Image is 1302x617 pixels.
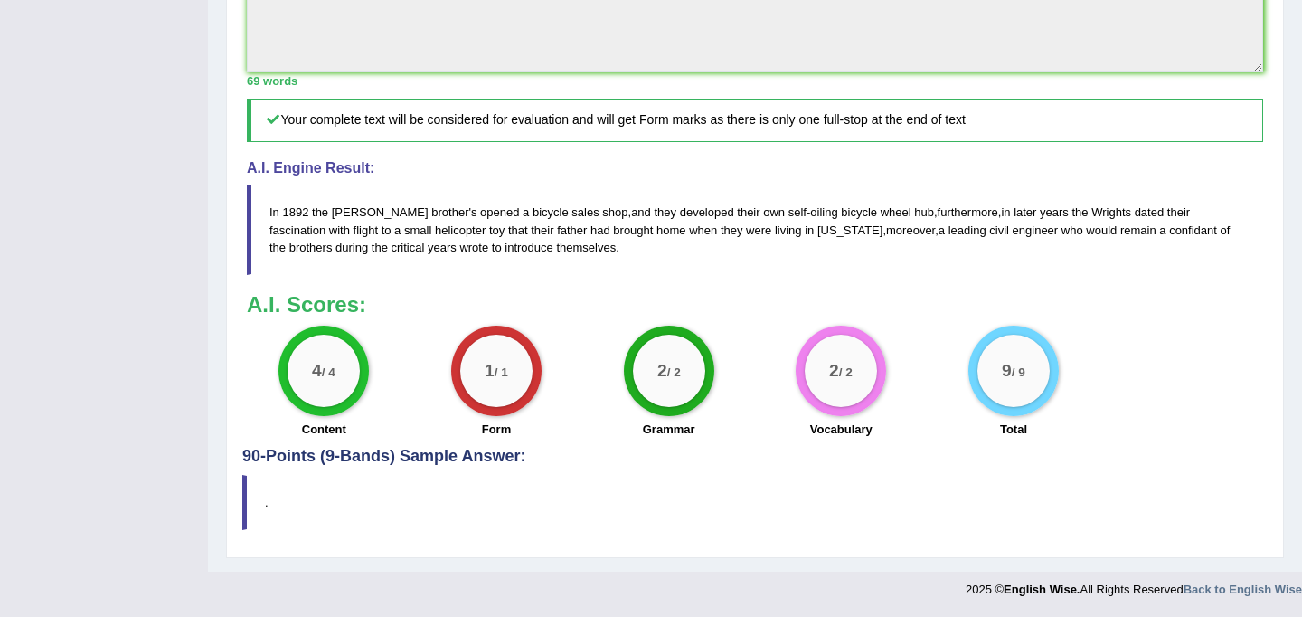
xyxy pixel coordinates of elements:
[459,241,488,254] span: wrote
[435,223,486,237] span: helicopter
[531,223,553,237] span: their
[1004,583,1080,596] strong: English Wise.
[489,223,505,237] span: toy
[1221,223,1231,237] span: of
[394,223,401,237] span: a
[1040,205,1069,219] span: years
[322,366,335,380] small: / 4
[523,205,529,219] span: a
[247,99,1263,141] h5: Your complete text will be considered for evaluation and will get Form marks as there is only one...
[602,205,627,219] span: shop
[1000,421,1027,438] label: Total
[1001,205,1010,219] span: in
[329,223,350,237] span: with
[643,421,695,438] label: Grammar
[480,205,519,219] span: opened
[631,205,651,219] span: and
[939,223,945,237] span: a
[505,241,552,254] span: introduce
[392,241,425,254] span: critical
[680,205,734,219] span: developed
[1120,223,1156,237] span: remain
[1169,223,1217,237] span: confidant
[763,205,785,219] span: own
[269,223,325,237] span: fascination
[312,361,322,381] big: 4
[654,205,676,219] span: they
[1135,205,1165,219] span: dated
[556,241,616,254] span: themselves
[247,292,366,317] b: A.I. Scores:
[810,205,837,219] span: oiling
[881,205,911,219] span: wheel
[492,241,502,254] span: to
[1012,366,1025,380] small: / 9
[332,205,429,219] span: [PERSON_NAME]
[482,421,512,438] label: Form
[1167,205,1190,219] span: their
[721,223,743,237] span: they
[788,205,807,219] span: self
[989,223,1009,237] span: civil
[282,205,308,219] span: 1892
[382,223,392,237] span: to
[666,366,680,380] small: / 2
[289,241,333,254] span: brothers
[1184,583,1302,596] a: Back to English Wise
[428,241,457,254] span: years
[1071,205,1088,219] span: the
[590,223,610,237] span: had
[247,72,1263,90] div: 69 words
[485,361,495,381] big: 1
[1091,205,1131,219] span: Wrights
[829,361,839,381] big: 2
[746,223,771,237] span: were
[533,205,569,219] span: bicycle
[557,223,587,237] span: father
[966,572,1302,598] div: 2025 © All Rights Reserved
[471,205,477,219] span: s
[372,241,388,254] span: the
[495,366,508,380] small: / 1
[775,223,802,237] span: living
[247,160,1263,176] h4: A.I. Engine Result:
[657,361,667,381] big: 2
[886,223,935,237] span: moreover
[431,205,468,219] span: brother
[1061,223,1083,237] span: who
[1086,223,1117,237] span: would
[810,421,873,438] label: Vocabulary
[1159,223,1165,237] span: a
[841,205,877,219] span: bicycle
[839,366,853,380] small: / 2
[938,205,998,219] span: furthermore
[571,205,599,219] span: sales
[354,223,378,237] span: flight
[269,241,286,254] span: the
[302,421,346,438] label: Content
[689,223,717,237] span: when
[312,205,328,219] span: the
[1013,223,1059,237] span: engineer
[247,185,1263,274] blockquote: ' , - , , , , .
[656,223,686,237] span: home
[737,205,759,219] span: their
[1002,361,1012,381] big: 9
[335,241,368,254] span: during
[817,223,882,237] span: [US_STATE]
[404,223,431,237] span: small
[948,223,986,237] span: leading
[508,223,528,237] span: that
[805,223,814,237] span: in
[242,475,1268,530] blockquote: .
[613,223,653,237] span: brought
[914,205,934,219] span: hub
[1014,205,1036,219] span: later
[269,205,279,219] span: In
